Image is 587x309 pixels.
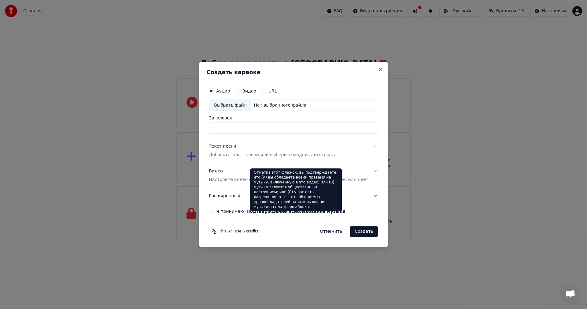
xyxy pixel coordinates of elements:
[350,226,378,237] button: Создать
[209,144,236,150] div: Текст песни
[250,168,342,211] div: Отметив этот флажок, вы подтверждаете, что (A) вы обладаете всеми правами на музыку, включенную в...
[209,168,368,183] div: Видео
[315,226,347,237] button: Отменить
[206,70,380,75] h2: Создать караоке
[209,164,378,188] button: ВидеоНастройте видео караоке: используйте изображение, видео или цвет
[219,229,258,234] span: This will use 5 credits
[209,116,378,120] label: Заголовок
[209,100,251,111] div: Выбрать файл
[246,209,345,213] button: Я принимаю
[216,209,345,213] label: Я принимаю
[209,177,368,183] p: Настройте видео караоке: используйте изображение, видео или цвет
[209,188,378,204] button: Расширенный
[268,89,277,93] label: URL
[209,139,378,163] button: Текст песниДобавьте текст песни или выберите модель автотекста
[216,89,230,93] label: Аудио
[251,102,309,108] div: Нет выбранного файла
[209,152,337,158] p: Добавьте текст песни или выберите модель автотекста
[242,89,256,93] label: Видео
